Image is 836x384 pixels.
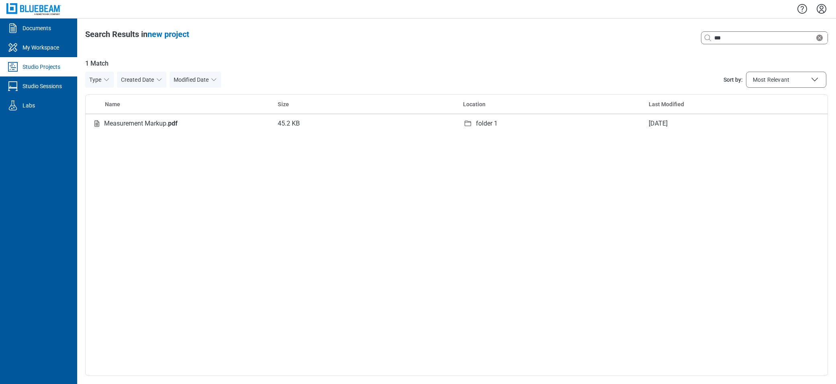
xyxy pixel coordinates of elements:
[104,120,178,127] span: Measurement Markup.
[23,63,60,71] div: Studio Projects
[168,120,178,127] em: pdf
[86,95,828,133] table: bb-data-table
[746,72,826,88] button: Sort by:
[753,76,789,84] span: Most Relevant
[23,24,51,32] div: Documents
[815,2,828,16] button: Settings
[23,101,35,109] div: Labs
[642,114,828,133] td: [DATE]
[85,59,828,68] span: 1 Match
[85,29,189,40] div: Search Results in
[6,99,19,112] svg: Labs
[723,76,743,84] span: Sort by:
[92,119,102,128] svg: File-icon
[815,33,828,43] div: Clear search
[6,80,19,93] svg: Studio Sessions
[23,82,62,90] div: Studio Sessions
[701,31,828,44] div: Clear search
[117,72,166,88] button: Created Date
[170,72,221,88] button: Modified Date
[271,114,457,133] td: 45.2 KB
[148,29,189,39] span: new project
[6,60,19,73] svg: Studio Projects
[23,43,59,52] div: My Workspace
[476,119,498,128] div: folder 1
[6,3,61,15] img: Bluebeam, Inc.
[6,41,19,54] svg: My Workspace
[85,72,114,88] button: Type
[463,119,473,128] svg: folder-icon
[6,22,19,35] svg: Documents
